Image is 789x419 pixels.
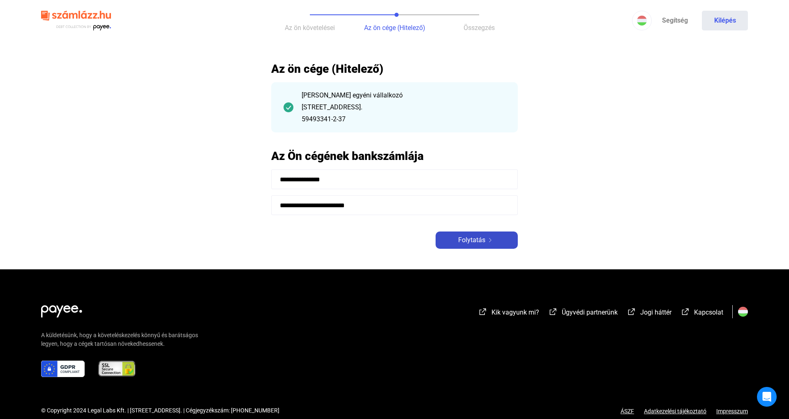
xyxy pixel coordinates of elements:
[41,361,85,377] img: gdpr
[284,102,293,112] img: checkmark-darker-green-circle
[478,308,488,316] img: external-link-white
[271,149,518,163] h2: Az Ön cégének bankszámlája
[694,308,723,316] span: Kapcsolat
[652,11,698,30] a: Segítség
[364,24,425,32] span: Az ön cége (Hitelező)
[302,114,505,124] div: 59493341-2-37
[702,11,748,30] button: Kilépés
[637,16,647,25] img: HU
[757,387,777,407] div: Open Intercom Messenger
[271,62,518,76] h2: Az ön cége (Hitelező)
[716,408,748,414] a: Impresszum
[562,308,618,316] span: Ügyvédi partnerünk
[41,406,279,415] div: © Copyright 2024 Legal Labs Kft. | [STREET_ADDRESS]. | Cégjegyzékszám: [PHONE_NUMBER]
[548,308,558,316] img: external-link-white
[41,7,111,34] img: szamlazzhu-logo
[634,408,716,414] a: Adatkezelési tájékoztató
[640,308,671,316] span: Jogi háttér
[681,310,723,317] a: external-link-whiteKapcsolat
[485,238,495,242] img: arrow-right-white
[464,24,495,32] span: Összegzés
[681,308,690,316] img: external-link-white
[478,310,539,317] a: external-link-whiteKik vagyunk mi?
[738,307,748,317] img: HU.svg
[436,231,518,249] button: Folytatásarrow-right-white
[302,102,505,112] div: [STREET_ADDRESS].
[627,310,671,317] a: external-link-whiteJogi háttér
[302,90,505,100] div: [PERSON_NAME] egyéni vállalkozó
[41,301,82,317] img: white-payee-white-dot.svg
[632,11,652,30] button: HU
[98,361,136,377] img: ssl
[621,408,634,414] a: ÁSZF
[458,235,485,245] span: Folytatás
[627,308,637,316] img: external-link-white
[548,310,618,317] a: external-link-whiteÜgyvédi partnerünk
[491,308,539,316] span: Kik vagyunk mi?
[285,24,335,32] span: Az ön követelései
